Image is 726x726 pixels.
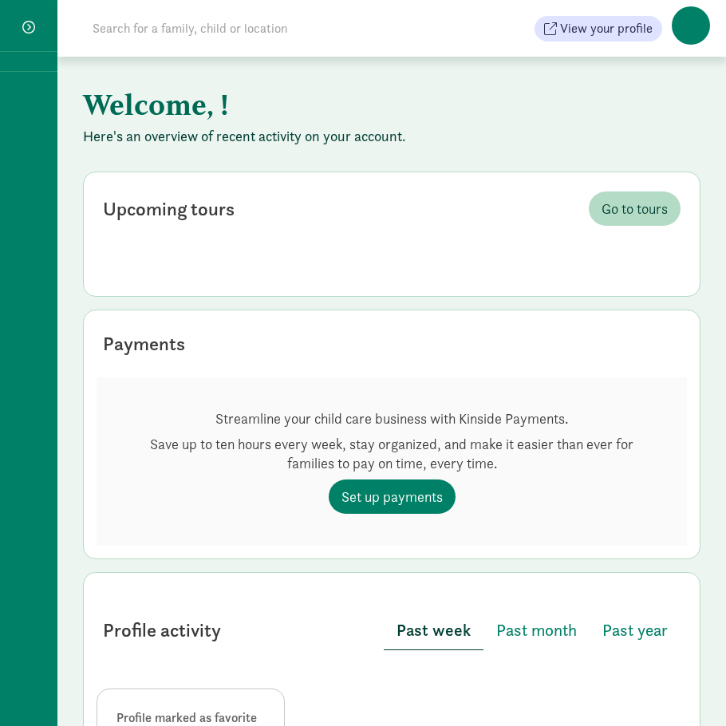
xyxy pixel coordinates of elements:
button: Past month [483,611,590,649]
span: Go to tours [602,198,668,219]
div: Profile activity [103,616,221,645]
p: Here's an overview of recent activity on your account. [83,127,700,146]
h1: Welcome, ! [83,82,700,127]
p: Save up to ten hours every week, stay organized, and make it easier than ever for families to pay... [128,435,655,473]
a: Set up payments [329,479,456,514]
button: Past year [590,611,681,649]
span: Past year [602,617,668,643]
span: View your profile [560,19,653,38]
button: Past week [384,611,483,650]
a: Go to tours [589,191,681,226]
span: Past week [397,617,471,643]
div: Payments [103,329,185,358]
input: Search for a family, child or location [83,13,531,45]
span: Past month [496,617,577,643]
span: Set up payments [341,486,443,507]
div: Upcoming tours [103,195,235,223]
button: View your profile [535,16,662,41]
p: Streamline your child care business with Kinside Payments. [128,409,655,428]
